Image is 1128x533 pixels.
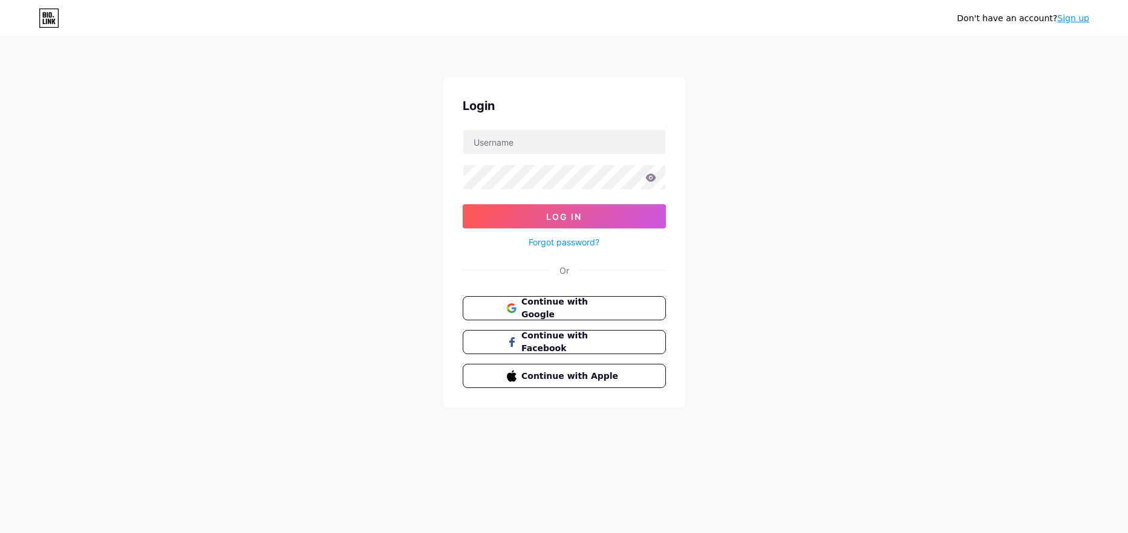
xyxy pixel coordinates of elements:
[521,329,621,355] span: Continue with Facebook
[1057,13,1089,23] a: Sign up
[463,97,666,115] div: Login
[463,330,666,354] button: Continue with Facebook
[957,12,1089,25] div: Don't have an account?
[521,370,621,383] span: Continue with Apple
[529,236,599,248] a: Forgot password?
[546,212,582,222] span: Log In
[463,130,665,154] input: Username
[463,364,666,388] button: Continue with Apple
[521,296,621,321] span: Continue with Google
[463,296,666,320] button: Continue with Google
[559,264,569,277] div: Or
[463,204,666,228] button: Log In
